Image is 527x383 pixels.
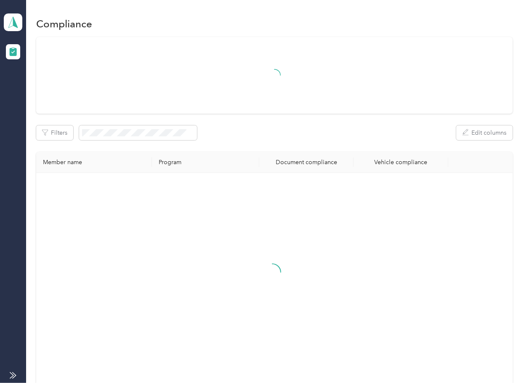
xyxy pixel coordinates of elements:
div: Document compliance [266,159,347,166]
h1: Compliance [36,19,92,28]
div: Vehicle compliance [360,159,441,166]
th: Member name [36,152,152,173]
button: Filters [36,125,73,140]
button: Edit columns [456,125,513,140]
th: Program [152,152,259,173]
iframe: Everlance-gr Chat Button Frame [480,336,527,383]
